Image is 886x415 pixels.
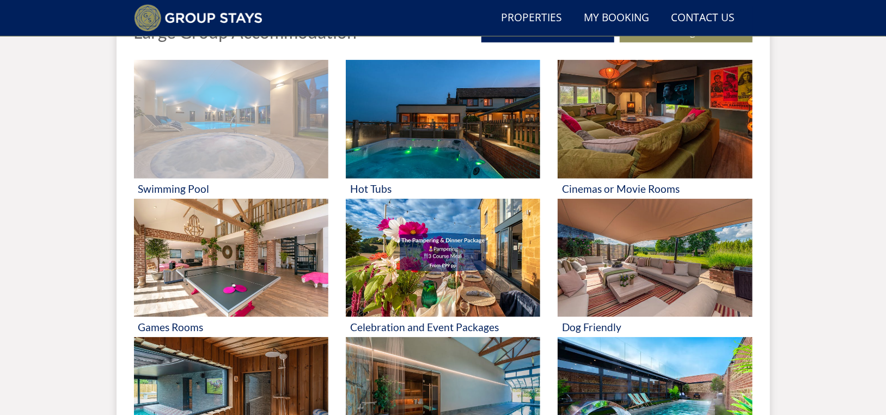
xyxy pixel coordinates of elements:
a: Properties [497,6,567,30]
img: 'Celebration and Event Packages' - Large Group Accommodation Holiday Ideas [346,199,540,318]
img: 'Swimming Pool' - Large Group Accommodation Holiday Ideas [134,60,328,179]
a: 'Celebration and Event Packages' - Large Group Accommodation Holiday Ideas Celebration and Event ... [346,199,540,338]
a: 'Games Rooms' - Large Group Accommodation Holiday Ideas Games Rooms [134,199,328,338]
a: 'Swimming Pool' - Large Group Accommodation Holiday Ideas Swimming Pool [134,60,328,199]
h3: Dog Friendly [562,321,748,333]
h3: Hot Tubs [350,183,536,194]
a: 'Dog Friendly' - Large Group Accommodation Holiday Ideas Dog Friendly [558,199,752,338]
a: My Booking [580,6,654,30]
a: Contact Us [667,6,740,30]
a: 'Hot Tubs' - Large Group Accommodation Holiday Ideas Hot Tubs [346,60,540,199]
h3: Cinemas or Movie Rooms [562,183,748,194]
img: 'Cinemas or Movie Rooms' - Large Group Accommodation Holiday Ideas [558,60,752,179]
h3: Games Rooms [138,321,324,333]
a: 'Cinemas or Movie Rooms' - Large Group Accommodation Holiday Ideas Cinemas or Movie Rooms [558,60,752,199]
h1: Large Group Accommodation [134,22,357,41]
img: 'Dog Friendly' - Large Group Accommodation Holiday Ideas [558,199,752,318]
h3: Swimming Pool [138,183,324,194]
img: 'Games Rooms' - Large Group Accommodation Holiday Ideas [134,199,328,318]
h3: Celebration and Event Packages [350,321,536,333]
img: Group Stays [134,4,263,32]
img: 'Hot Tubs' - Large Group Accommodation Holiday Ideas [346,60,540,179]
